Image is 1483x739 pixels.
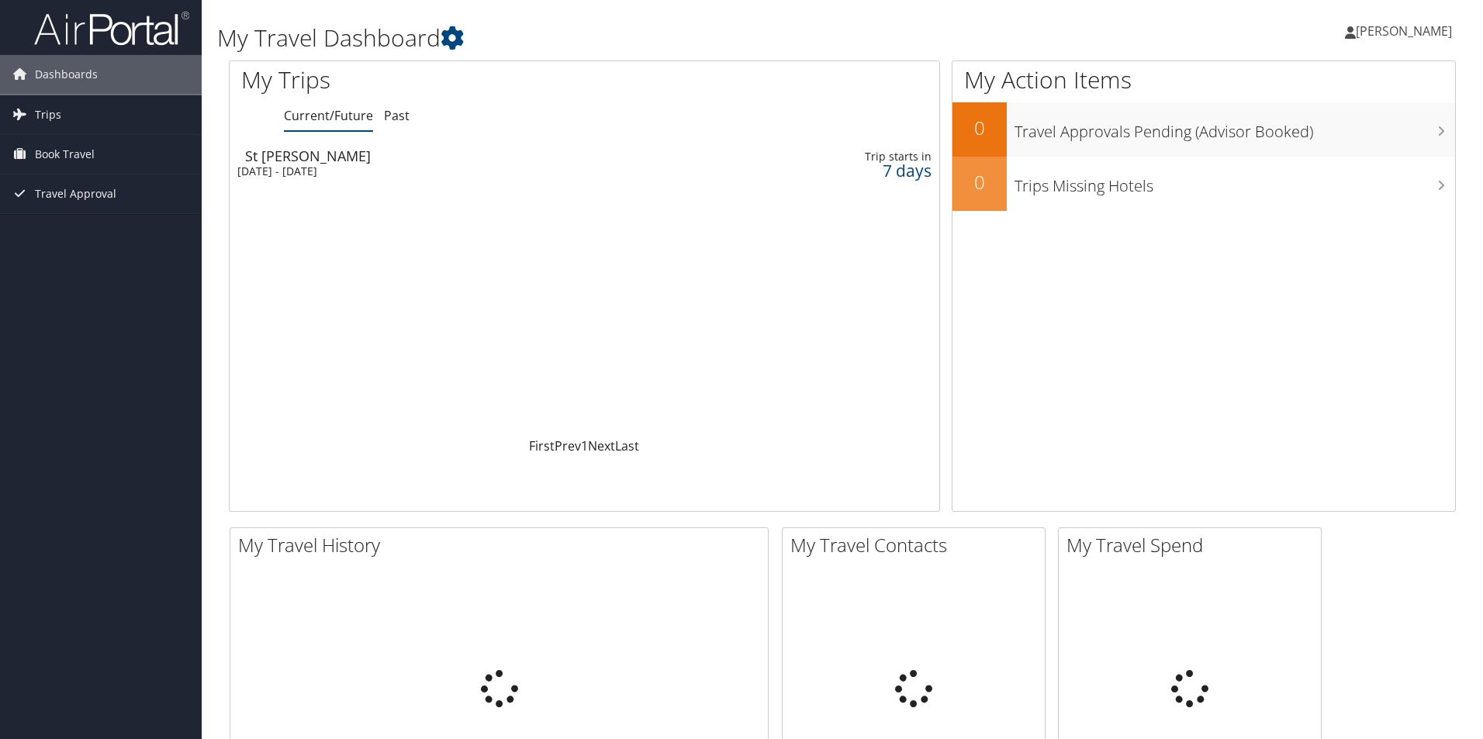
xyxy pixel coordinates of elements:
[615,437,639,454] a: Last
[35,55,98,94] span: Dashboards
[555,437,581,454] a: Prev
[588,437,615,454] a: Next
[1015,113,1455,143] h3: Travel Approvals Pending (Advisor Booked)
[34,10,189,47] img: airportal-logo.png
[1066,532,1321,558] h2: My Travel Spend
[1015,167,1455,197] h3: Trips Missing Hotels
[952,64,1455,96] h1: My Action Items
[245,149,688,163] div: St [PERSON_NAME]
[1356,22,1452,40] span: [PERSON_NAME]
[775,150,932,164] div: Trip starts in
[35,135,95,174] span: Book Travel
[790,532,1045,558] h2: My Travel Contacts
[952,115,1007,141] h2: 0
[1345,8,1467,54] a: [PERSON_NAME]
[775,164,932,178] div: 7 days
[529,437,555,454] a: First
[952,169,1007,195] h2: 0
[217,22,1051,54] h1: My Travel Dashboard
[237,164,680,178] div: [DATE] - [DATE]
[241,64,632,96] h1: My Trips
[35,174,116,213] span: Travel Approval
[238,532,768,558] h2: My Travel History
[581,437,588,454] a: 1
[35,95,61,134] span: Trips
[384,107,410,124] a: Past
[284,107,373,124] a: Current/Future
[952,102,1455,157] a: 0Travel Approvals Pending (Advisor Booked)
[952,157,1455,211] a: 0Trips Missing Hotels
